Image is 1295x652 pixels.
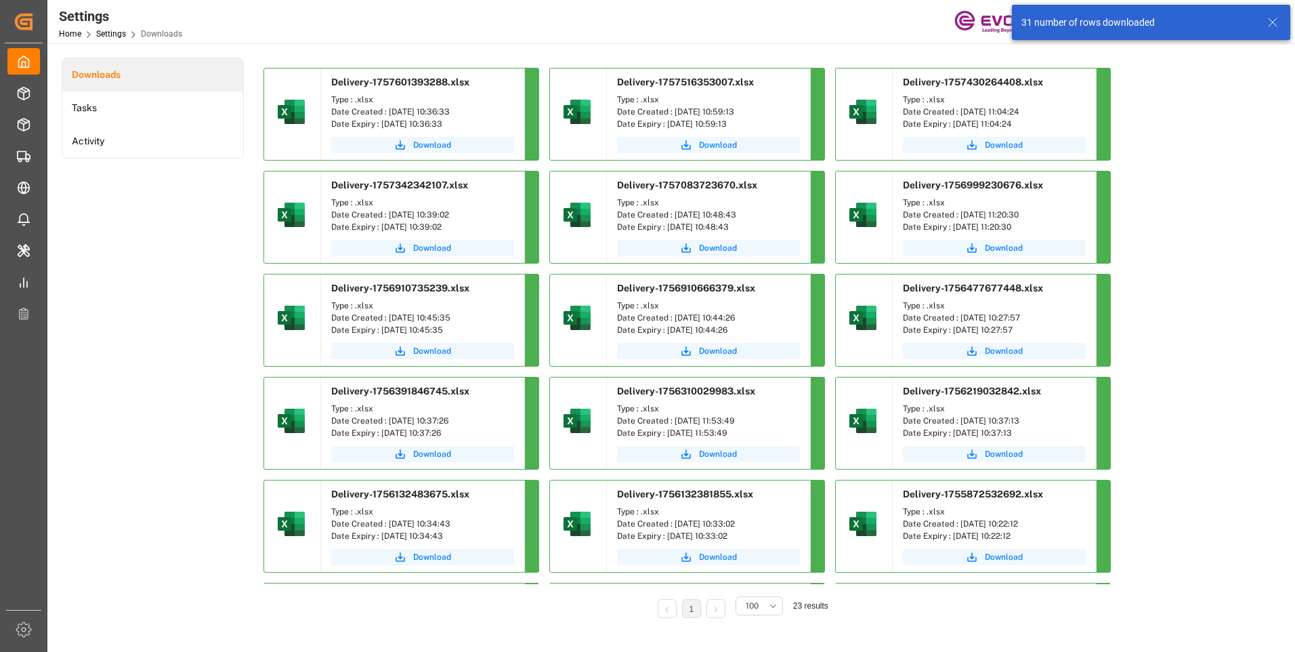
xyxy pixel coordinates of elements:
[331,283,469,293] span: Delivery-1756910735239.xlsx
[699,551,737,563] span: Download
[331,197,514,209] div: Type : .xlsx
[617,137,800,153] button: Download
[699,448,737,460] span: Download
[331,343,514,359] button: Download
[331,118,514,130] div: Date Expiry : [DATE] 10:36:33
[903,506,1086,518] div: Type : .xlsx
[985,345,1023,357] span: Download
[617,240,800,256] button: Download
[985,242,1023,254] span: Download
[903,209,1086,221] div: Date Created : [DATE] 11:20:30
[62,125,243,158] a: Activity
[1021,16,1254,30] div: 31 number of rows downloaded
[331,530,514,542] div: Date Expiry : [DATE] 10:34:43
[617,300,800,312] div: Type : .xlsx
[903,137,1086,153] button: Download
[275,199,307,231] img: microsoft-excel-2019--v1.png
[617,209,800,221] div: Date Created : [DATE] 10:48:43
[617,106,800,118] div: Date Created : [DATE] 10:59:13
[331,446,514,462] button: Download
[682,599,701,618] li: 1
[617,518,800,530] div: Date Created : [DATE] 10:33:02
[413,242,451,254] span: Download
[561,96,593,128] img: microsoft-excel-2019--v1.png
[275,302,307,334] img: microsoft-excel-2019--v1.png
[903,180,1043,190] span: Delivery-1756999230676.xlsx
[331,506,514,518] div: Type : .xlsx
[617,324,800,336] div: Date Expiry : [DATE] 10:44:26
[331,549,514,565] button: Download
[62,91,243,125] li: Tasks
[617,403,800,415] div: Type : .xlsx
[903,343,1086,359] button: Download
[793,601,828,611] span: 23 results
[903,446,1086,462] button: Download
[985,448,1023,460] span: Download
[413,139,451,151] span: Download
[617,94,800,106] div: Type : .xlsx
[331,415,514,427] div: Date Created : [DATE] 10:37:26
[331,324,514,336] div: Date Expiry : [DATE] 10:45:35
[903,77,1043,87] span: Delivery-1757430264408.xlsx
[331,518,514,530] div: Date Created : [DATE] 10:34:43
[617,427,800,439] div: Date Expiry : [DATE] 11:53:49
[617,415,800,427] div: Date Created : [DATE] 11:53:49
[413,448,451,460] span: Download
[903,489,1043,500] span: Delivery-1755872532692.xlsx
[847,508,879,540] img: microsoft-excel-2019--v1.png
[617,180,757,190] span: Delivery-1757083723670.xlsx
[59,6,182,26] div: Settings
[617,221,800,233] div: Date Expiry : [DATE] 10:48:43
[617,312,800,324] div: Date Created : [DATE] 10:44:26
[903,118,1086,130] div: Date Expiry : [DATE] 11:04:24
[903,386,1041,396] span: Delivery-1756219032842.xlsx
[331,106,514,118] div: Date Created : [DATE] 10:36:33
[746,600,759,612] span: 100
[699,345,737,357] span: Download
[985,139,1023,151] span: Download
[275,96,307,128] img: microsoft-excel-2019--v1.png
[617,283,755,293] span: Delivery-1756910666379.xlsx
[275,508,307,540] img: microsoft-excel-2019--v1.png
[903,530,1086,542] div: Date Expiry : [DATE] 10:22:12
[62,58,243,91] li: Downloads
[331,94,514,106] div: Type : .xlsx
[903,549,1086,565] button: Download
[617,343,800,359] button: Download
[331,221,514,233] div: Date Expiry : [DATE] 10:39:02
[706,599,725,618] li: Next Page
[617,549,800,565] a: Download
[561,508,593,540] img: microsoft-excel-2019--v1.png
[617,386,755,396] span: Delivery-1756310029983.xlsx
[903,94,1086,106] div: Type : .xlsx
[331,209,514,221] div: Date Created : [DATE] 10:39:02
[331,489,469,500] span: Delivery-1756132483675.xlsx
[954,10,1042,34] img: Evonik-brand-mark-Deep-Purple-RGB.jpeg_1700498283.jpeg
[689,605,694,614] a: 1
[903,518,1086,530] div: Date Created : [DATE] 10:22:12
[617,197,800,209] div: Type : .xlsx
[985,551,1023,563] span: Download
[736,596,783,615] button: open menu
[413,551,451,563] span: Download
[331,77,469,87] span: Delivery-1757601393288.xlsx
[617,446,800,462] button: Download
[275,405,307,437] img: microsoft-excel-2019--v1.png
[903,106,1086,118] div: Date Created : [DATE] 11:04:24
[331,137,514,153] a: Download
[903,197,1086,209] div: Type : .xlsx
[561,405,593,437] img: microsoft-excel-2019--v1.png
[331,300,514,312] div: Type : .xlsx
[331,386,469,396] span: Delivery-1756391846745.xlsx
[331,403,514,415] div: Type : .xlsx
[903,403,1086,415] div: Type : .xlsx
[617,506,800,518] div: Type : .xlsx
[847,96,879,128] img: microsoft-excel-2019--v1.png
